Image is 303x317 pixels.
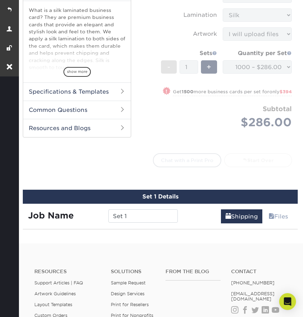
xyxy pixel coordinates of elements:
[23,101,131,119] h2: Common Questions
[221,209,262,223] a: Shipping
[231,291,275,302] a: [EMAIL_ADDRESS][DOMAIN_NAME]
[279,293,296,310] div: Open Intercom Messenger
[34,302,72,307] a: Layout Templates
[269,213,274,220] span: files
[153,153,221,167] a: Chat with a Print Pro
[29,7,125,207] p: What is a silk laminated business card? They are premium business cards that provide an elegant a...
[111,269,155,275] h4: Solutions
[23,190,298,204] div: Set 1 Details
[111,302,149,307] a: Print for Resellers
[224,153,292,167] a: Start Over
[23,82,131,101] h2: Specifications & Templates
[231,269,286,275] a: Contact
[225,213,231,220] span: shipping
[108,209,178,223] input: Enter a job name
[111,291,144,296] a: Design Services
[23,119,131,137] h2: Resources and Blogs
[264,209,292,223] a: Files
[63,67,91,76] span: show more
[34,291,76,296] a: Artwork Guidelines
[231,280,275,285] a: [PHONE_NUMBER]
[34,269,100,275] h4: Resources
[166,269,221,275] h4: From the Blog
[34,280,83,285] a: Support Articles | FAQ
[28,210,74,221] strong: Job Name
[111,280,146,285] a: Sample Request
